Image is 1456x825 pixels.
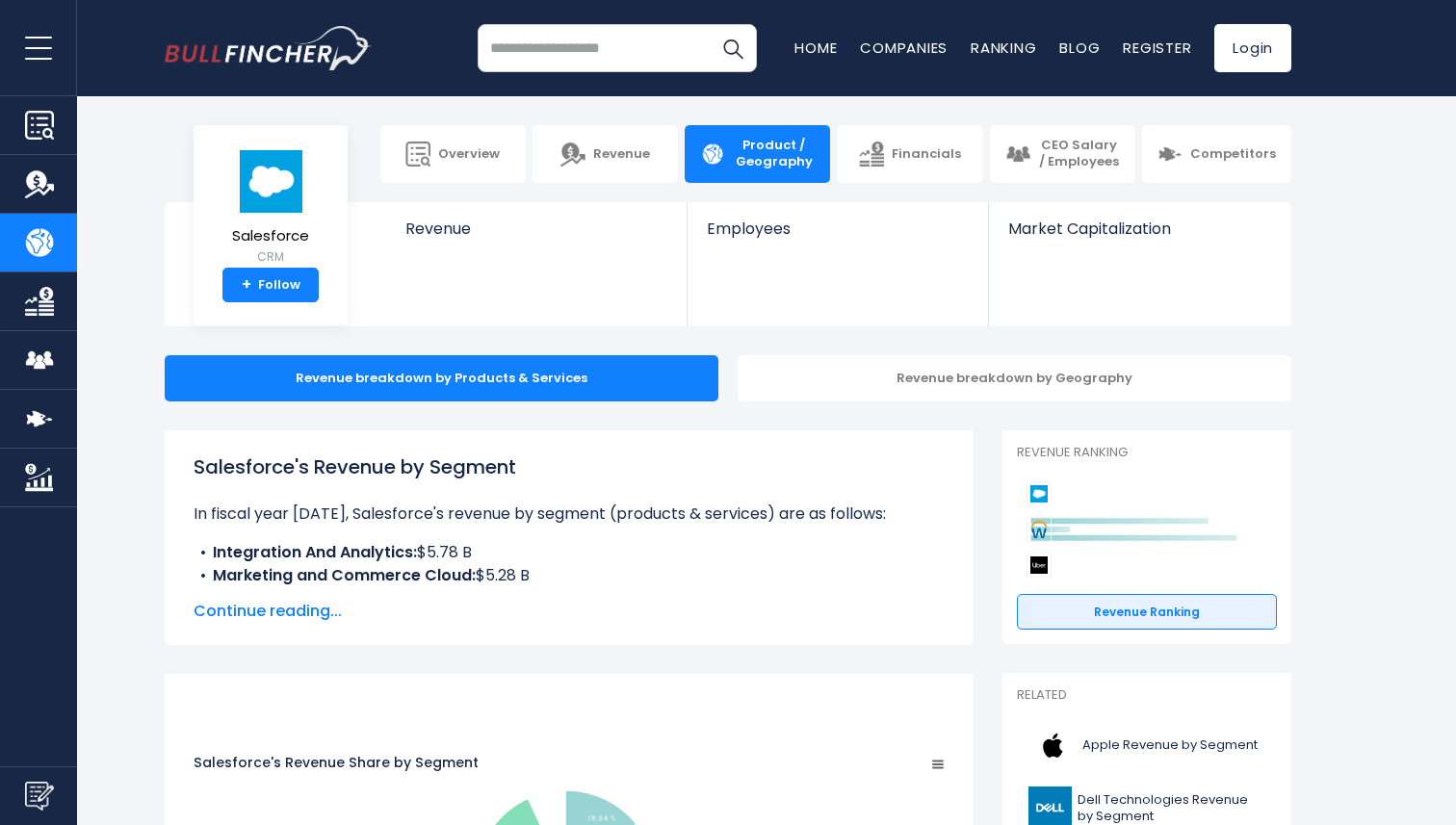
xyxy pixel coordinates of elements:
[405,219,668,238] span: Revenue
[707,219,968,238] span: Employees
[688,202,987,271] a: Employees
[1078,792,1265,825] span: Dell Technologies Revenue by Segment
[194,452,945,481] h1: Salesforce's Revenue by Segment
[1028,724,1077,767] img: AAPL logo
[989,202,1289,271] a: Market Capitalization
[533,125,678,183] a: Revenue
[165,26,372,70] img: bullfincher logo
[1123,38,1191,58] a: Register
[380,125,526,183] a: Overview
[231,148,310,269] a: Salesforce CRM
[1190,146,1276,163] span: Competitors
[438,146,500,163] span: Overview
[709,24,757,72] button: Search
[194,600,945,623] span: Continue reading...
[194,503,945,526] p: In fiscal year [DATE], Salesforce's revenue by segment (products & services) are as follows:
[685,125,830,183] a: Product / Geography
[1082,737,1258,754] span: Apple Revenue by Segment
[386,202,688,271] a: Revenue
[232,248,309,266] small: CRM
[1027,517,1052,542] img: Workday competitors logo
[1027,481,1052,506] img: Salesforce competitors logo
[1017,719,1277,772] a: Apple Revenue by Segment
[1038,138,1120,170] span: CEO Salary / Employees
[860,38,948,58] a: Companies
[213,541,417,563] b: Integration And Analytics:
[232,228,309,245] span: Salesforce
[1142,125,1291,183] a: Competitors
[738,355,1291,401] div: Revenue breakdown by Geography
[794,38,837,58] a: Home
[1027,553,1052,578] img: Uber Technologies competitors logo
[213,564,476,586] b: Marketing and Commerce Cloud:
[892,146,961,163] span: Financials
[165,355,718,401] div: Revenue breakdown by Products & Services
[593,146,650,163] span: Revenue
[165,26,372,70] a: Go to homepage
[194,753,479,772] tspan: Salesforce's Revenue Share by Segment
[971,38,1036,58] a: Ranking
[1017,445,1277,461] p: Revenue Ranking
[194,541,945,564] li: $5.78 B
[242,276,251,294] strong: +
[587,814,616,823] tspan: 15.24 %
[1059,38,1100,58] a: Blog
[1017,594,1277,631] a: Revenue Ranking
[1214,24,1291,72] a: Login
[990,125,1135,183] a: CEO Salary / Employees
[222,268,319,302] a: +Follow
[837,125,982,183] a: Financials
[733,138,815,170] span: Product / Geography
[194,564,945,587] li: $5.28 B
[1017,687,1277,704] p: Related
[1008,219,1270,238] span: Market Capitalization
